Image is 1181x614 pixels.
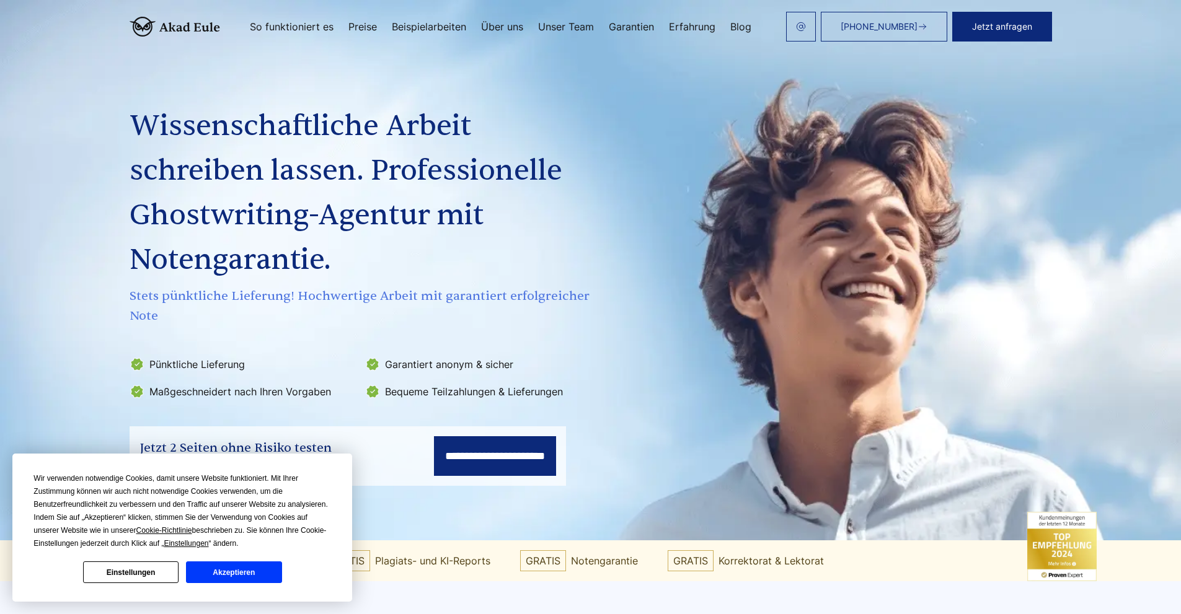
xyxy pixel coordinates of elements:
li: Pünktliche Lieferung [130,354,358,374]
a: Blog [730,22,751,32]
a: Erfahrung [669,22,715,32]
a: [PHONE_NUMBER] [821,12,947,42]
div: Jetzt 2 Seiten ohne Risiko testen [139,438,332,458]
div: Wir verwenden notwendige Cookies, damit unsere Website funktioniert. Mit Ihrer Zustimmung können ... [33,472,331,550]
span: GRATIS [668,550,714,571]
a: Beispielarbeiten [392,22,466,32]
a: Unser Team [538,22,594,32]
div: Cookie Consent Prompt [12,454,352,602]
a: So funktioniert es [250,22,334,32]
li: Garantiert anonym & sicher [365,354,593,374]
li: Bequeme Teilzahlungen & Lieferungen [365,382,593,401]
img: email [796,22,806,32]
span: Korrektorat & Lektorat [719,551,824,571]
a: Preise [348,22,377,32]
img: logo [130,17,220,37]
span: Cookie-Richtlinie [136,526,192,535]
span: GRATIS [520,550,566,571]
span: Plagiats- und KI-Reports [375,551,490,571]
button: Akzeptieren [186,561,281,583]
button: Jetzt anfragen [952,12,1052,42]
span: Stets pünktliche Lieferung! Hochwertige Arbeit mit garantiert erfolgreicher Note [130,286,596,326]
span: Notengarantie [571,551,638,571]
a: Garantien [609,22,654,32]
a: Über uns [481,22,523,32]
span: Einstellungen [164,539,208,548]
h1: Wissenschaftliche Arbeit schreiben lassen. Professionelle Ghostwriting-Agentur mit Notengarantie. [130,104,596,283]
li: Maßgeschneidert nach Ihren Vorgaben [130,382,358,401]
button: Einstellungen [83,561,179,583]
span: [PHONE_NUMBER] [841,22,918,32]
